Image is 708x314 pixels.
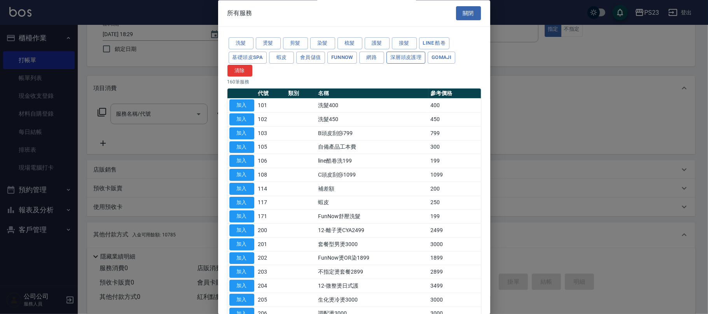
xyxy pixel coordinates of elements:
button: 燙髮 [256,38,281,50]
td: 199 [428,154,481,168]
td: 200 [428,182,481,196]
td: 2899 [428,265,481,279]
button: 加入 [229,141,254,153]
td: FunNow燙OR染1899 [316,252,428,265]
td: 108 [256,168,286,182]
td: 250 [428,196,481,210]
button: 清除 [227,65,252,77]
td: 3000 [428,293,481,307]
td: 300 [428,141,481,154]
button: 加入 [229,238,254,250]
button: LINE 酷卷 [419,38,450,50]
td: 201 [256,238,286,252]
td: 450 [428,113,481,127]
td: 202 [256,252,286,265]
td: 114 [256,182,286,196]
td: 12-微整燙日式護 [316,279,428,293]
button: 護髮 [365,38,390,50]
button: 會員儲值 [296,52,325,64]
button: 關閉 [456,6,481,21]
td: 203 [256,265,286,279]
td: 洗髮450 [316,113,428,127]
td: B頭皮刮痧799 [316,127,428,141]
td: 洗髮400 [316,99,428,113]
td: 200 [256,224,286,238]
th: 名稱 [316,89,428,99]
button: 洗髮 [229,38,253,50]
button: 加入 [229,266,254,278]
button: 加入 [229,197,254,209]
td: 2499 [428,224,481,238]
td: 不指定燙套餐2899 [316,265,428,279]
td: 12-離子燙CYA2499 [316,224,428,238]
button: 加入 [229,100,254,112]
button: 加入 [229,280,254,292]
td: 171 [256,210,286,224]
td: 117 [256,196,286,210]
button: 加入 [229,155,254,167]
td: 蝦皮 [316,196,428,210]
button: FUNNOW [327,52,357,64]
td: 400 [428,99,481,113]
button: 加入 [229,211,254,223]
button: 加入 [229,127,254,139]
button: Gomaji [428,52,455,64]
td: 106 [256,154,286,168]
p: 160 筆服務 [227,79,481,86]
td: 補差額 [316,182,428,196]
td: 102 [256,113,286,127]
button: 梳髮 [337,38,362,50]
button: 蝦皮 [269,52,294,64]
td: 1899 [428,252,481,265]
th: 代號 [256,89,286,99]
td: FunNow舒壓洗髮 [316,210,428,224]
button: 深層頭皮護理 [386,52,425,64]
td: 生化燙冷燙3000 [316,293,428,307]
td: 自備產品工本費 [316,141,428,154]
th: 類別 [286,89,316,99]
td: 204 [256,279,286,293]
td: 套餐型男燙3000 [316,238,428,252]
td: 105 [256,141,286,154]
td: 3000 [428,238,481,252]
td: line酷卷洗199 [316,154,428,168]
td: 199 [428,210,481,224]
span: 所有服務 [227,9,252,17]
td: 205 [256,293,286,307]
th: 參考價格 [428,89,481,99]
td: 3499 [428,279,481,293]
td: 799 [428,127,481,141]
td: 103 [256,127,286,141]
button: 加入 [229,183,254,195]
td: C頭皮刮痧1099 [316,168,428,182]
td: 1099 [428,168,481,182]
button: 加入 [229,294,254,306]
button: 接髮 [392,38,417,50]
td: 101 [256,99,286,113]
button: 加入 [229,252,254,264]
button: 加入 [229,169,254,181]
button: 加入 [229,225,254,237]
button: 加入 [229,114,254,126]
button: 剪髮 [283,38,308,50]
button: 染髮 [310,38,335,50]
button: 基礎頭皮SPA [229,52,267,64]
button: 網路 [359,52,384,64]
